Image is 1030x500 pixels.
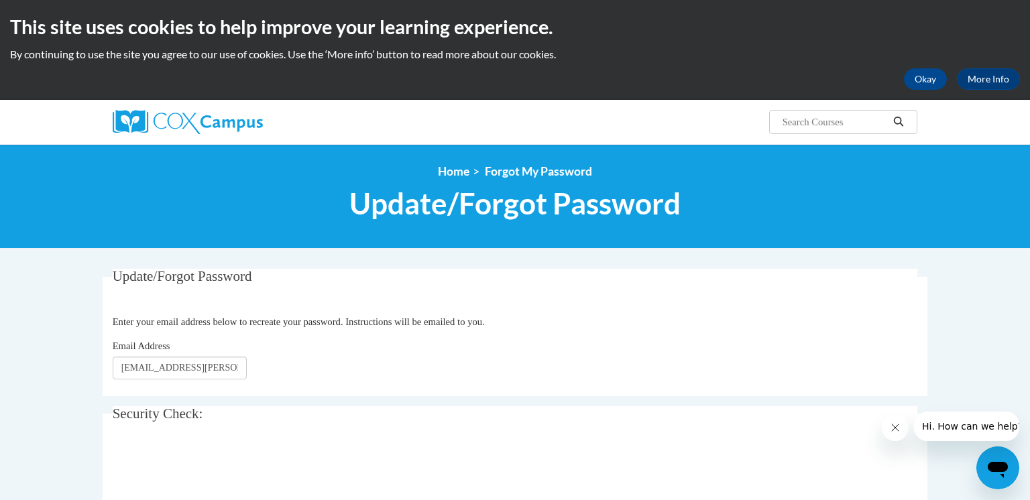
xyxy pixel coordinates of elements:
[10,47,1020,62] p: By continuing to use the site you agree to our use of cookies. Use the ‘More info’ button to read...
[8,9,109,20] span: Hi. How can we help?
[113,110,263,134] img: Cox Campus
[485,164,592,178] span: Forgot My Password
[113,357,247,379] input: Email
[976,446,1019,489] iframe: Button to launch messaging window
[438,164,469,178] a: Home
[914,412,1019,441] iframe: Message from company
[781,114,889,130] input: Search Courses
[904,68,947,90] button: Okay
[882,414,909,441] iframe: Close message
[957,68,1020,90] a: More Info
[349,186,681,221] span: Update/Forgot Password
[889,114,909,130] button: Search
[113,444,317,497] iframe: reCAPTCHA
[113,405,203,422] span: Security Check:
[10,13,1020,40] h2: This site uses cookies to help improve your learning experience.
[113,110,367,134] a: Cox Campus
[113,268,252,284] span: Update/Forgot Password
[113,316,485,327] span: Enter your email address below to recreate your password. Instructions will be emailed to you.
[113,340,170,351] span: Email Address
